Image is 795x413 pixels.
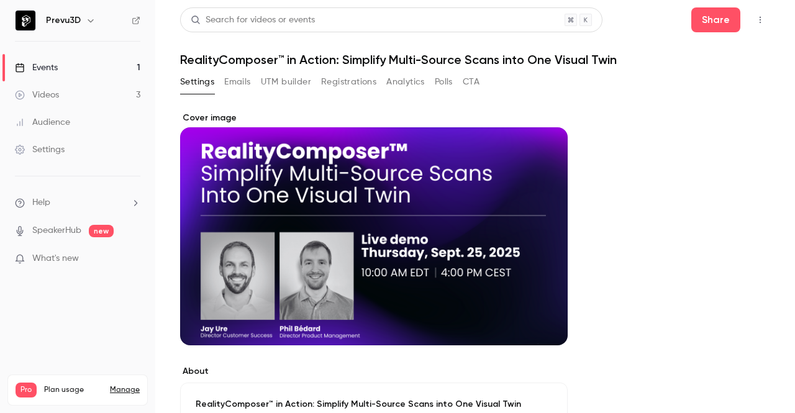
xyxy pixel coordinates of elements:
[180,112,568,345] section: Cover image
[16,383,37,397] span: Pro
[15,143,65,156] div: Settings
[180,365,568,378] label: About
[196,398,552,411] p: RealityComposer™ in Action: Simplify Multi-Source Scans into One Visual Twin
[32,196,50,209] span: Help
[261,72,311,92] button: UTM builder
[89,225,114,237] span: new
[46,14,81,27] h6: Prevu3D
[180,72,214,92] button: Settings
[386,72,425,92] button: Analytics
[463,72,479,92] button: CTA
[435,72,453,92] button: Polls
[32,224,81,237] a: SpeakerHub
[44,385,102,395] span: Plan usage
[224,72,250,92] button: Emails
[15,89,59,101] div: Videos
[180,52,770,67] h1: RealityComposer™ in Action: Simplify Multi-Source Scans into One Visual Twin
[16,11,35,30] img: Prevu3D
[15,61,58,74] div: Events
[180,112,568,124] label: Cover image
[15,196,140,209] li: help-dropdown-opener
[32,252,79,265] span: What's new
[691,7,740,32] button: Share
[110,385,140,395] a: Manage
[321,72,376,92] button: Registrations
[15,116,70,129] div: Audience
[125,253,140,265] iframe: Noticeable Trigger
[191,14,315,27] div: Search for videos or events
